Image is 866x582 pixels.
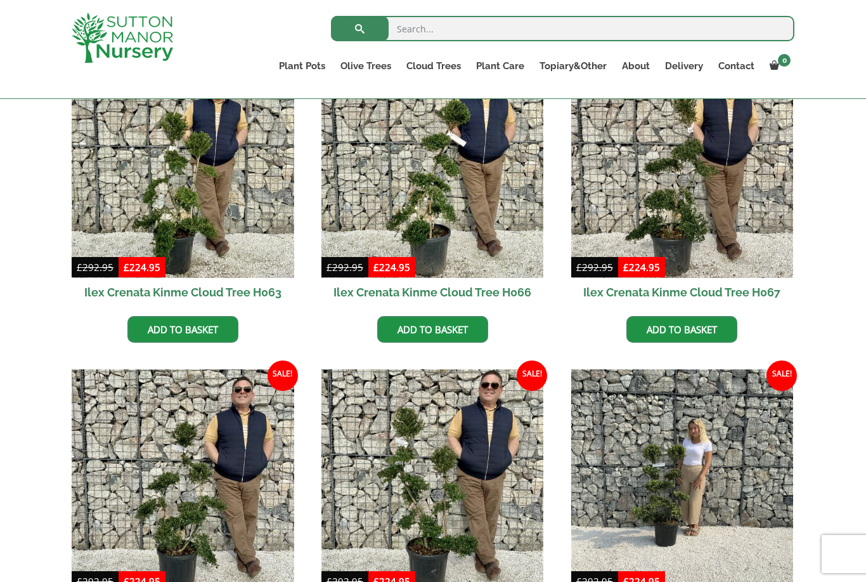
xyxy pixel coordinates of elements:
[321,56,544,279] img: Ilex Crenata Kinme Cloud Tree H066
[373,261,379,274] span: £
[333,57,399,75] a: Olive Trees
[623,261,629,274] span: £
[623,261,660,274] bdi: 224.95
[268,360,298,391] span: Sale!
[77,261,82,274] span: £
[766,360,797,391] span: Sale!
[571,278,794,307] h2: Ilex Crenata Kinme Cloud Tree H067
[399,57,469,75] a: Cloud Trees
[576,261,613,274] bdi: 292.95
[469,57,532,75] a: Plant Care
[331,16,794,41] input: Search...
[127,316,238,343] a: Add to basket: “Ilex Crenata Kinme Cloud Tree H063”
[377,316,488,343] a: Add to basket: “Ilex Crenata Kinme Cloud Tree H066”
[532,57,614,75] a: Topiary&Other
[72,56,294,307] a: Sale! Ilex Crenata Kinme Cloud Tree H063
[321,278,544,307] h2: Ilex Crenata Kinme Cloud Tree H066
[326,261,363,274] bdi: 292.95
[326,261,332,274] span: £
[614,57,657,75] a: About
[517,360,547,391] span: Sale!
[571,56,794,307] a: Sale! Ilex Crenata Kinme Cloud Tree H067
[72,56,294,279] img: Ilex Crenata Kinme Cloud Tree H063
[124,261,160,274] bdi: 224.95
[762,57,794,75] a: 0
[657,57,711,75] a: Delivery
[124,261,129,274] span: £
[72,278,294,307] h2: Ilex Crenata Kinme Cloud Tree H063
[571,56,794,279] img: Ilex Crenata Kinme Cloud Tree H067
[373,261,410,274] bdi: 224.95
[576,261,582,274] span: £
[626,316,737,343] a: Add to basket: “Ilex Crenata Kinme Cloud Tree H067”
[271,57,333,75] a: Plant Pots
[72,13,173,63] img: logo
[321,56,544,307] a: Sale! Ilex Crenata Kinme Cloud Tree H066
[711,57,762,75] a: Contact
[77,261,113,274] bdi: 292.95
[778,54,791,67] span: 0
